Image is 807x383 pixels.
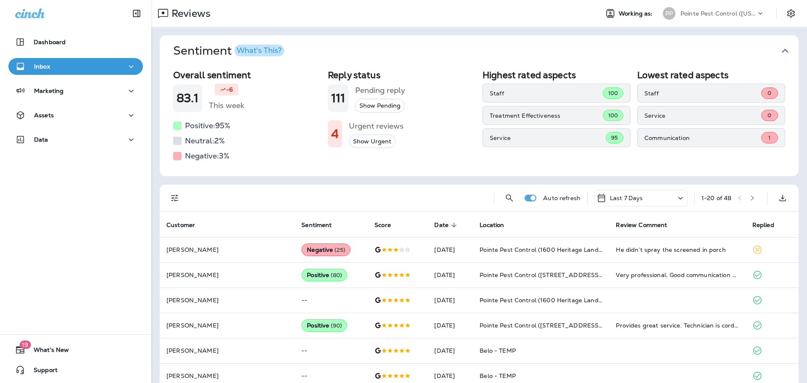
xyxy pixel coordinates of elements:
span: Customer [166,222,195,229]
h1: Sentiment [173,44,284,58]
span: Location [480,222,504,229]
h2: Overall sentiment [173,70,321,80]
span: ( 80 ) [331,272,342,279]
p: [PERSON_NAME] [166,372,288,379]
button: SentimentWhat's This? [166,35,805,66]
p: Data [34,136,48,143]
button: Show Pending [355,99,405,113]
div: Positive [301,269,347,281]
span: Pointe Pest Control (1600 Heritage Landing suite 212j) [480,246,638,254]
span: Date [434,222,448,229]
div: Negative [301,243,351,256]
p: Service [490,135,606,141]
p: Pointe Pest Control ([US_STATE]) [680,10,756,17]
h2: Lowest rated aspects [637,70,785,80]
h5: Neutral: 2 % [185,134,225,148]
span: 100 [608,90,618,97]
button: Filters [166,190,183,206]
p: Communication [644,135,761,141]
p: Service [644,112,761,119]
button: Show Urgent [349,135,396,148]
p: [PERSON_NAME] [166,347,288,354]
span: Support [25,367,58,377]
span: 100 [608,112,618,119]
button: Export as CSV [774,190,791,206]
p: Assets [34,112,54,119]
span: Replied [752,221,785,229]
span: What's New [25,346,69,357]
span: 1 [768,134,770,141]
span: Review Comment [616,221,678,229]
span: Date [434,221,459,229]
td: [DATE] [427,338,473,363]
p: Marketing [34,87,63,94]
span: Belo - TEMP [480,372,516,380]
h5: Negative: 3 % [185,149,229,163]
div: What's This? [237,47,282,54]
span: ( 90 ) [331,322,342,329]
div: SentimentWhat's This? [160,66,799,176]
div: He didn’t spray the screened in porch [616,246,738,254]
p: Last 7 Days [610,195,643,201]
button: Assets [8,107,143,124]
span: ( 25 ) [335,246,345,254]
button: Search Reviews [501,190,518,206]
h5: Urgent reviews [349,119,403,133]
button: 19What's New [8,341,143,358]
span: Review Comment [616,222,667,229]
span: Pointe Pest Control ([STREET_ADDRESS]) [480,271,603,279]
span: Sentiment [301,221,343,229]
span: Score [374,221,402,229]
p: Staff [644,90,761,97]
span: Pointe Pest Control (1600 Heritage Landing suite 212j) [480,296,638,304]
p: Reviews [168,7,211,20]
p: [PERSON_NAME] [166,322,288,329]
button: Dashboard [8,34,143,50]
td: [DATE] [427,313,473,338]
span: Score [374,222,391,229]
span: Customer [166,221,206,229]
span: Working as: [619,10,654,17]
button: Data [8,131,143,148]
p: [PERSON_NAME] [166,297,288,304]
p: Staff [490,90,603,97]
h1: 111 [331,91,345,105]
button: Collapse Sidebar [125,5,148,22]
button: What's This? [235,45,284,56]
span: Belo - TEMP [480,347,516,354]
td: [DATE] [427,237,473,262]
span: Sentiment [301,222,332,229]
p: -6 [226,85,233,94]
span: 95 [611,134,618,141]
h5: Positive: 95 % [185,119,230,132]
p: Auto refresh [543,195,580,201]
button: Marketing [8,82,143,99]
td: -- [295,288,368,313]
td: [DATE] [427,262,473,288]
p: Dashboard [34,39,66,45]
button: Settings [783,6,799,21]
p: Treatment Effectiveness [490,112,603,119]
div: Very professional. Good communication Easy th talk with about the work being completed [616,271,738,279]
div: Provides great service. Technician is cordial and answers any questions. I have used Pest Shield/... [616,321,738,330]
span: 19 [19,341,31,349]
td: -- [295,338,368,363]
span: 0 [767,90,771,97]
span: Location [480,221,515,229]
p: Inbox [34,63,50,70]
div: PP [663,7,675,20]
span: Pointe Pest Control ([STREET_ADDRESS]) [480,322,603,329]
h5: This week [209,99,244,112]
h1: 4 [331,127,339,141]
span: Replied [752,222,774,229]
button: Inbox [8,58,143,75]
button: Support [8,362,143,378]
span: 0 [767,112,771,119]
h5: Pending reply [355,84,405,97]
h1: 83.1 [177,91,199,105]
h2: Highest rated aspects [483,70,630,80]
h2: Reply status [328,70,476,80]
div: Positive [301,319,347,332]
p: [PERSON_NAME] [166,272,288,278]
td: [DATE] [427,288,473,313]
